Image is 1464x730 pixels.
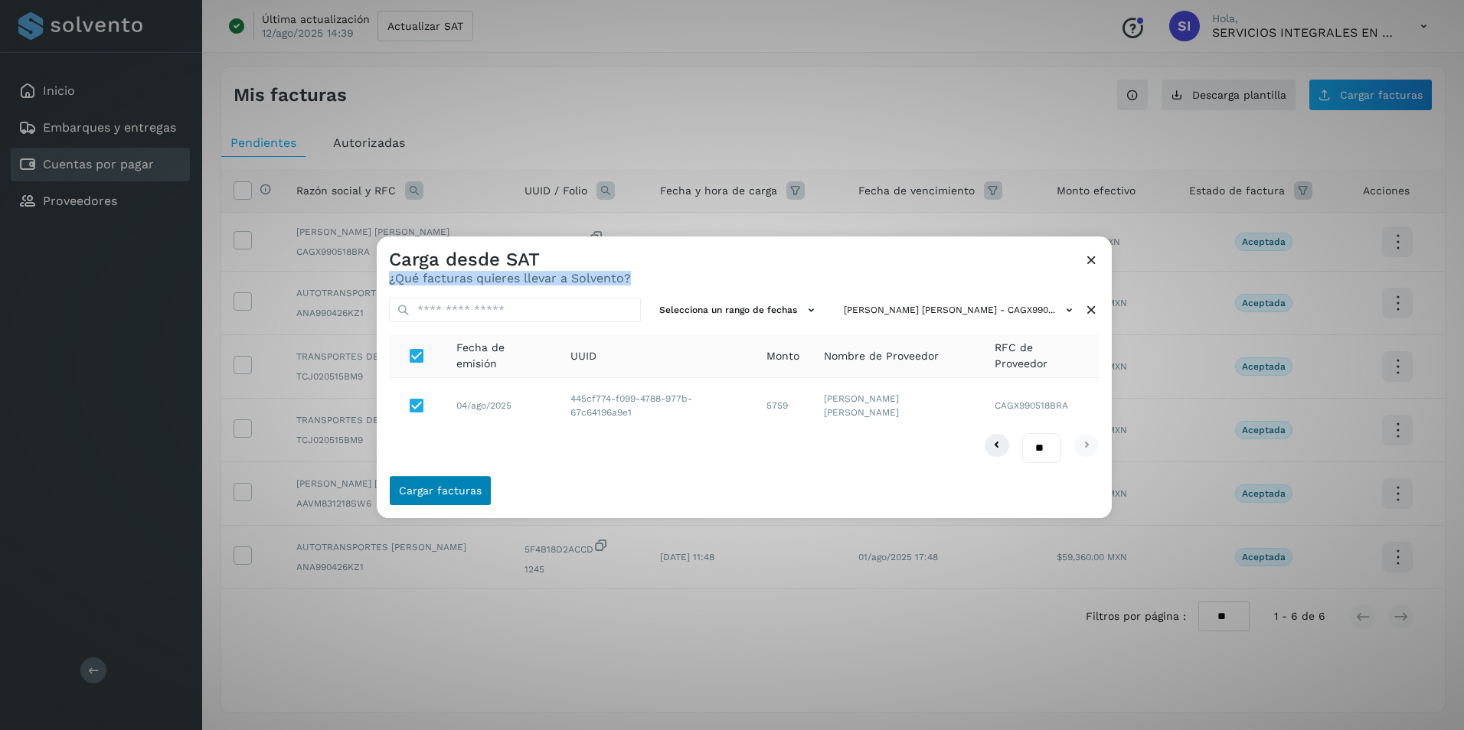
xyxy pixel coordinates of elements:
td: [PERSON_NAME] [PERSON_NAME] [812,378,982,433]
span: Nombre de Proveedor [824,348,939,364]
h3: Carga desde SAT [389,249,631,271]
p: ¿Qué facturas quieres llevar a Solvento? [389,271,631,285]
span: UUID [570,348,596,364]
button: [PERSON_NAME] [PERSON_NAME] - CAGX990... [838,298,1083,323]
td: CAGX990518BRA [982,378,1100,433]
button: Cargar facturas [389,475,492,506]
td: 445cf774-f099-4788-977b-67c64196a9e1 [558,378,754,433]
button: Selecciona un rango de fechas [653,298,825,323]
span: RFC de Proveedor [995,340,1087,372]
td: 04/ago/2025 [444,378,558,433]
td: 5759 [754,378,812,433]
span: Cargar facturas [399,485,482,496]
span: Fecha de emisión [456,340,546,372]
span: Monto [766,348,799,364]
